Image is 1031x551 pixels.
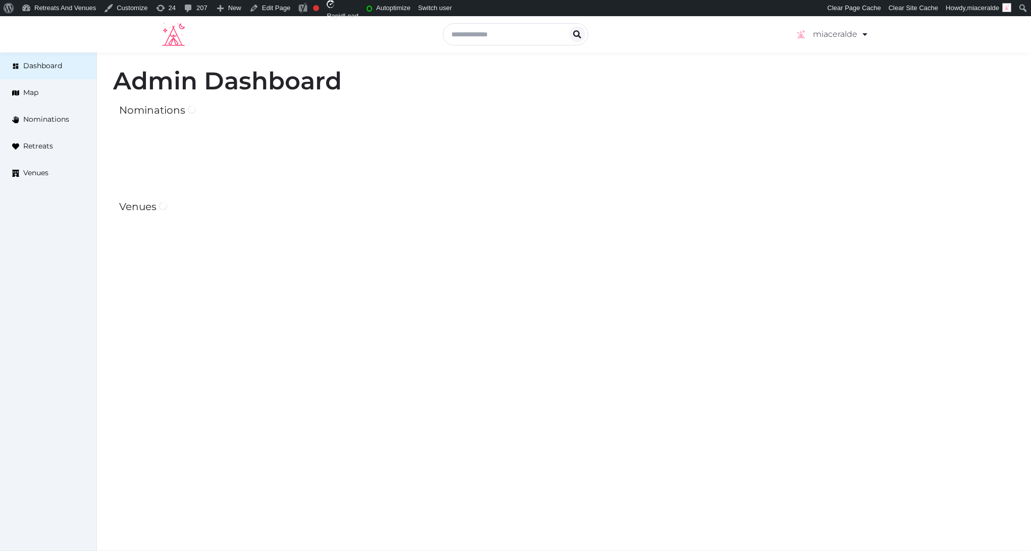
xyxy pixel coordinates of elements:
a: miaceralde [795,20,869,48]
h2: Venues [119,199,1015,214]
h1: Admin Dashboard [113,69,1015,93]
span: Nominations [23,114,69,125]
h2: Nominations [119,103,1015,117]
span: miaceralde [967,4,999,12]
span: Map [23,87,38,98]
span: Retreats [23,141,53,152]
span: Clear Site Cache [889,4,938,12]
span: Clear Page Cache [828,4,881,12]
div: Focus keyphrase not set [313,5,319,11]
span: Dashboard [23,61,62,71]
span: Venues [23,168,48,178]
